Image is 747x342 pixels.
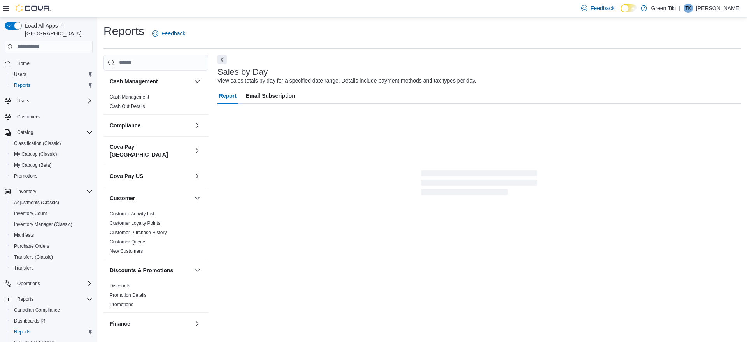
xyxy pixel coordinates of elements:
span: Report [219,88,237,104]
h3: Sales by Day [217,67,268,77]
span: Inventory [17,189,36,195]
a: Customer Activity List [110,211,154,217]
span: Operations [17,280,40,287]
a: Manifests [11,231,37,240]
a: Promotions [110,302,133,307]
img: Cova [16,4,51,12]
button: Cova Pay US [193,171,202,181]
a: Customers [14,112,43,122]
button: My Catalog (Beta) [8,160,96,171]
button: Purchase Orders [8,241,96,252]
h3: Compliance [110,122,140,129]
span: Classification (Classic) [11,139,93,148]
a: Customer Loyalty Points [110,220,160,226]
button: Customer [110,194,191,202]
button: Promotions [8,171,96,182]
span: Promotion Details [110,292,147,298]
a: Dashboards [8,316,96,326]
a: Promotions [11,171,41,181]
a: Inventory Count [11,209,50,218]
button: Catalog [14,128,36,137]
span: Reports [11,81,93,90]
p: | [679,4,680,13]
span: Dashboards [14,318,45,324]
button: Transfers [8,263,96,273]
a: My Catalog (Beta) [11,160,55,170]
div: Customer [103,209,208,259]
button: Cash Management [193,77,202,86]
a: Cash Out Details [110,104,145,109]
button: Cova Pay [GEOGRAPHIC_DATA] [110,143,191,159]
span: Customer Purchase History [110,229,167,236]
a: Feedback [149,26,188,41]
a: Reports [11,327,33,337]
button: Canadian Compliance [8,305,96,316]
span: Inventory Manager (Classic) [11,220,93,229]
button: Discounts & Promotions [193,266,202,275]
span: Classification (Classic) [14,140,61,146]
a: Discounts [110,283,130,289]
a: Canadian Compliance [11,305,63,315]
button: Next [217,55,227,64]
button: Inventory Count [8,208,96,219]
button: Reports [14,294,37,304]
button: Operations [14,279,43,288]
input: Dark Mode [621,4,637,12]
a: New Customers [110,249,143,254]
span: Customers [14,112,93,122]
button: Users [2,95,96,106]
span: Purchase Orders [11,242,93,251]
p: [PERSON_NAME] [696,4,741,13]
button: Cash Management [110,78,191,85]
span: Inventory Count [11,209,93,218]
span: Customer Queue [110,239,145,245]
span: Cash Out Details [110,103,145,109]
button: Inventory [14,187,39,196]
button: Users [8,69,96,80]
button: Inventory [2,186,96,197]
a: Adjustments (Classic) [11,198,62,207]
span: Users [17,98,29,104]
span: Email Subscription [246,88,295,104]
span: My Catalog (Classic) [14,151,57,157]
button: Discounts & Promotions [110,266,191,274]
span: Inventory [14,187,93,196]
span: Purchase Orders [14,243,49,249]
h3: Customer [110,194,135,202]
span: Load All Apps in [GEOGRAPHIC_DATA] [22,22,93,37]
span: Canadian Compliance [11,305,93,315]
span: Catalog [17,129,33,136]
a: Reports [11,81,33,90]
button: Manifests [8,230,96,241]
button: Adjustments (Classic) [8,197,96,208]
span: Adjustments (Classic) [14,199,59,206]
span: My Catalog (Classic) [11,150,93,159]
button: Transfers (Classic) [8,252,96,263]
span: Inventory Count [14,210,47,217]
button: Reports [2,294,96,305]
a: Home [14,59,33,68]
span: Manifests [11,231,93,240]
button: Finance [110,320,191,328]
h3: Cova Pay US [110,172,143,180]
h1: Reports [103,23,144,39]
button: Home [2,58,96,69]
span: Feedback [161,30,185,37]
h3: Cash Management [110,78,158,85]
p: Green Tiki [651,4,676,13]
button: Reports [8,80,96,91]
a: Feedback [578,0,617,16]
span: Promotions [14,173,38,179]
span: Users [14,71,26,78]
span: Canadian Compliance [14,307,60,313]
a: Customer Purchase History [110,230,167,235]
button: Catalog [2,127,96,138]
a: Transfers [11,263,37,273]
span: Transfers [11,263,93,273]
button: Customers [2,111,96,122]
button: Cova Pay US [110,172,191,180]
